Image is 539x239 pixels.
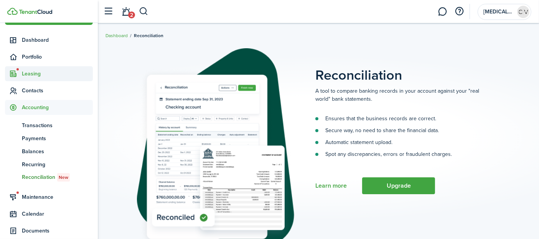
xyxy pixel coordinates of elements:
[134,32,163,39] span: Reconciliation
[7,8,18,15] img: TenantCloud
[22,147,93,156] span: Balances
[315,126,492,134] li: Secure way, no need to share the financial data.
[362,177,435,194] button: Upgrade
[22,53,93,61] span: Portfolio
[483,9,514,15] span: Croup & Vandemar
[105,32,128,39] a: Dashboard
[435,2,450,21] a: Messaging
[517,6,529,18] img: Croup & Vandemar
[22,193,93,201] span: Maintenance
[22,160,93,169] span: Recurring
[22,227,93,235] span: Documents
[5,132,93,145] a: Payments
[22,87,93,95] span: Contacts
[5,158,93,171] a: Recurring
[22,70,93,78] span: Leasing
[22,173,93,182] span: Reconciliation
[19,10,52,14] img: TenantCloud
[119,2,134,21] a: Notifications
[315,48,531,83] placeholder-page-title: Reconciliation
[315,138,492,146] li: Automatic statement upload.
[453,5,466,18] button: Open resource center
[315,115,492,123] li: Ensures that the business records are correct.
[139,5,148,18] button: Search
[59,174,68,181] span: New
[22,36,93,44] span: Dashboard
[5,33,93,47] a: Dashboard
[315,150,492,158] li: Spot any discrepancies, errors or fraudulent charges.
[5,171,93,184] a: ReconciliationNew
[101,4,116,19] button: Open sidebar
[128,11,135,18] span: 2
[5,119,93,132] a: Transactions
[22,134,93,142] span: Payments
[22,103,93,111] span: Accounting
[315,87,492,103] p: A tool to compare banking records in your account against your "real world" bank statements.
[315,182,347,189] a: Learn more
[5,145,93,158] a: Balances
[22,210,93,218] span: Calendar
[22,121,93,129] span: Transactions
